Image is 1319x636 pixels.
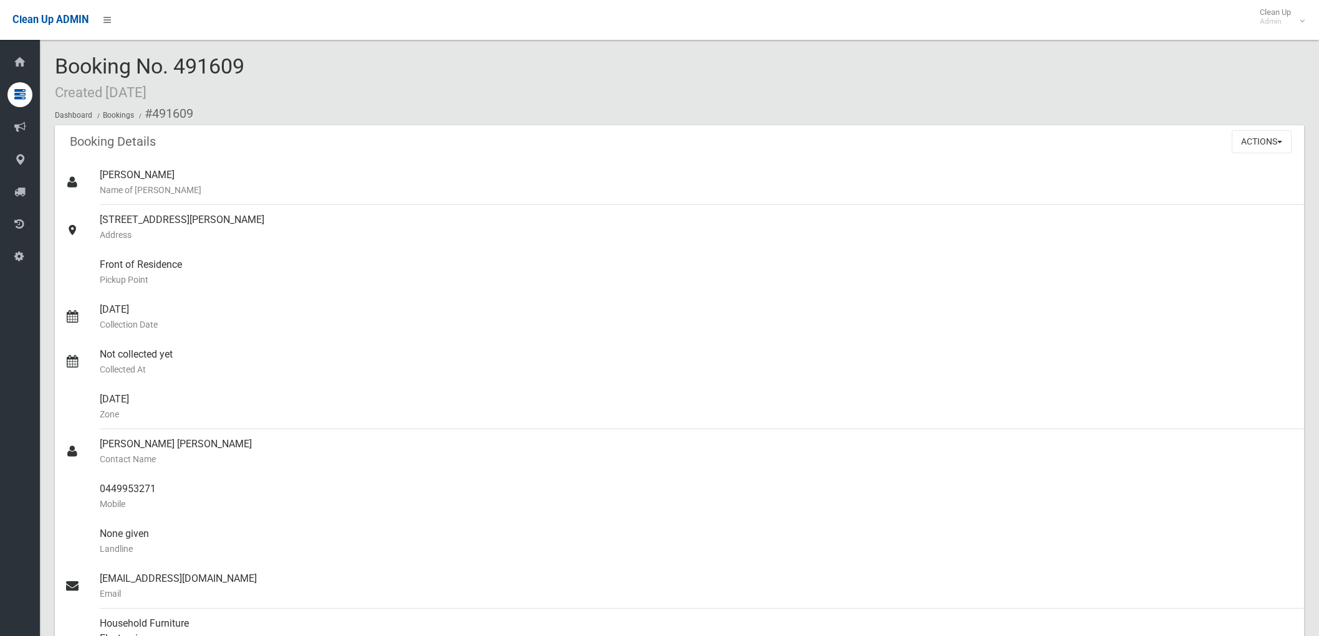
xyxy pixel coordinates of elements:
small: Created [DATE] [55,84,146,100]
span: Clean Up ADMIN [12,14,89,26]
small: Address [100,227,1294,242]
a: Bookings [103,111,134,120]
a: Dashboard [55,111,92,120]
div: [PERSON_NAME] [PERSON_NAME] [100,429,1294,474]
div: [DATE] [100,295,1294,339]
a: [EMAIL_ADDRESS][DOMAIN_NAME]Email [55,564,1304,609]
div: None given [100,519,1294,564]
small: Email [100,586,1294,601]
small: Collection Date [100,317,1294,332]
small: Mobile [100,496,1294,511]
span: Booking No. 491609 [55,54,244,102]
small: Admin [1260,17,1291,26]
li: #491609 [136,102,193,125]
small: Collected At [100,362,1294,377]
div: [STREET_ADDRESS][PERSON_NAME] [100,205,1294,250]
small: Pickup Point [100,272,1294,287]
div: [EMAIL_ADDRESS][DOMAIN_NAME] [100,564,1294,609]
div: [DATE] [100,384,1294,429]
div: [PERSON_NAME] [100,160,1294,205]
div: 0449953271 [100,474,1294,519]
div: Front of Residence [100,250,1294,295]
button: Actions [1232,130,1292,153]
small: Name of [PERSON_NAME] [100,183,1294,197]
header: Booking Details [55,130,171,154]
small: Zone [100,407,1294,422]
small: Contact Name [100,452,1294,467]
small: Landline [100,541,1294,556]
span: Clean Up [1254,7,1303,26]
div: Not collected yet [100,339,1294,384]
